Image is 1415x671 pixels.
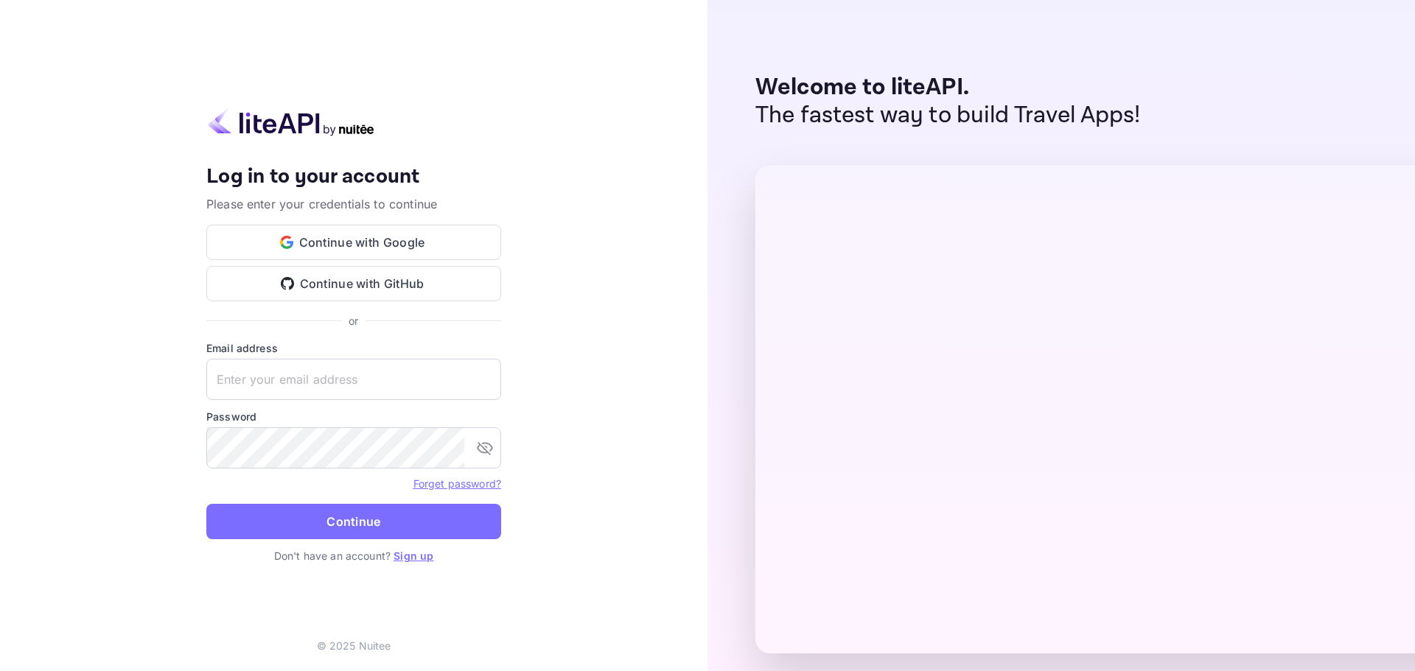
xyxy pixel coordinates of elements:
a: Sign up [394,549,433,562]
input: Enter your email address [206,359,501,400]
img: liteapi [206,108,376,136]
button: Continue [206,504,501,539]
a: Forget password? [413,477,501,490]
p: The fastest way to build Travel Apps! [755,102,1141,130]
p: Don't have an account? [206,548,501,563]
button: Continue with GitHub [206,266,501,301]
button: toggle password visibility [470,433,500,463]
p: Welcome to liteAPI. [755,74,1141,102]
a: Forget password? [413,476,501,491]
p: Please enter your credentials to continue [206,195,501,213]
label: Email address [206,340,501,356]
button: Continue with Google [206,225,501,260]
p: or [349,313,358,329]
label: Password [206,409,501,424]
p: © 2025 Nuitee [317,638,391,653]
h4: Log in to your account [206,164,501,190]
